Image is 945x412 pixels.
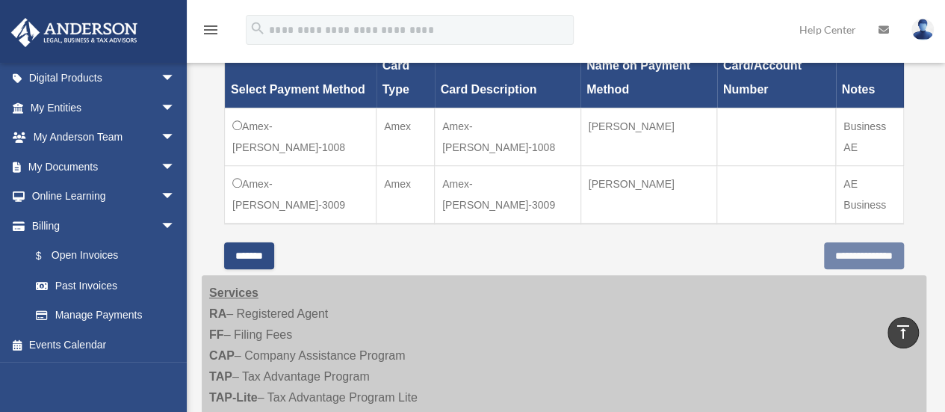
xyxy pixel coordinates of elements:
[10,93,198,123] a: My Entitiesarrow_drop_down
[717,47,836,108] th: Card/Account Number
[161,123,190,153] span: arrow_drop_down
[209,349,235,362] strong: CAP
[7,18,142,47] img: Anderson Advisors Platinum Portal
[836,165,904,224] td: AE Business
[161,182,190,212] span: arrow_drop_down
[225,108,377,165] td: Amex-[PERSON_NAME]-1008
[887,317,919,348] a: vertical_align_top
[435,165,581,224] td: Amex-[PERSON_NAME]-3009
[209,391,258,404] strong: TAP-Lite
[21,301,190,330] a: Manage Payments
[377,165,435,224] td: Amex
[202,26,220,39] a: menu
[161,211,190,242] span: arrow_drop_down
[225,165,377,224] td: Amex-[PERSON_NAME]-3009
[161,93,190,123] span: arrow_drop_down
[836,108,904,165] td: Business AE
[911,19,934,40] img: User Pic
[44,247,52,265] span: $
[580,108,717,165] td: [PERSON_NAME]
[836,47,904,108] th: Notes
[894,323,912,341] i: vertical_align_top
[161,152,190,182] span: arrow_drop_down
[209,328,224,341] strong: FF
[377,108,435,165] td: Amex
[580,47,717,108] th: Name on Payment Method
[202,21,220,39] i: menu
[10,182,198,212] a: Online Learningarrow_drop_down
[377,47,435,108] th: Card Type
[10,64,198,93] a: Digital Productsarrow_drop_down
[580,165,717,224] td: [PERSON_NAME]
[250,20,266,37] i: search
[10,123,198,153] a: My Anderson Teamarrow_drop_down
[10,211,190,241] a: Billingarrow_drop_down
[435,108,581,165] td: Amex-[PERSON_NAME]-1008
[209,307,226,320] strong: RA
[225,47,377,108] th: Select Payment Method
[209,286,258,299] strong: Services
[21,271,190,301] a: Past Invoices
[21,241,183,271] a: $Open Invoices
[10,152,198,182] a: My Documentsarrow_drop_down
[10,330,198,360] a: Events Calendar
[435,47,581,108] th: Card Description
[161,64,190,94] span: arrow_drop_down
[209,370,232,383] strong: TAP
